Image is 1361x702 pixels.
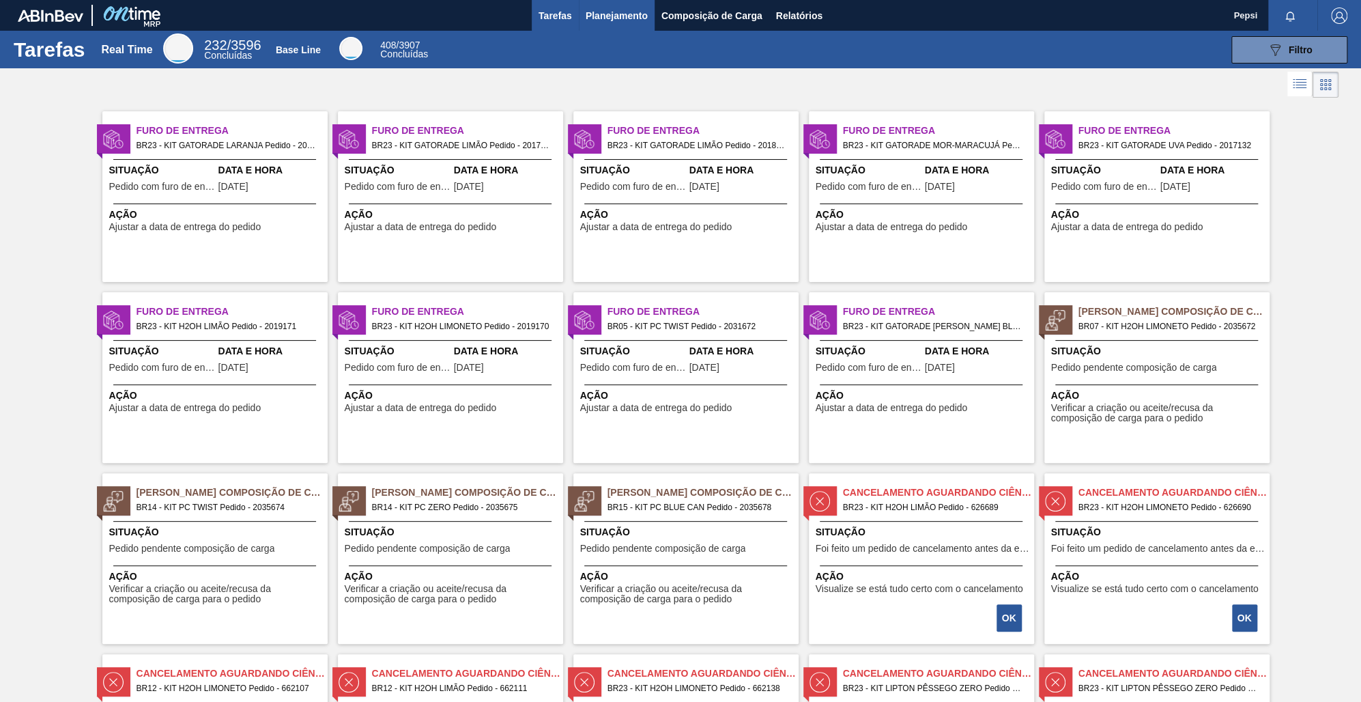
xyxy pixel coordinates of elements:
[218,363,248,373] span: 31/08/2025,
[380,41,428,59] div: Base Line
[816,403,968,413] span: Ajustar a data de entrega do pedido
[843,666,1034,681] span: Cancelamento aguardando ciência
[574,491,594,511] img: status
[345,570,560,584] span: Ação
[137,305,328,319] span: Furo de Entrega
[204,50,252,61] span: Concluídas
[580,525,795,539] span: Situação
[607,681,788,696] span: BR23 - KIT H2OH LIMONETO Pedido - 662138
[137,486,328,500] span: Pedido Aguardando Composição de Carga
[372,138,552,153] span: BR23 - KIT GATORADE LIMÃO Pedido - 2017129
[816,222,968,232] span: Ajustar a data de entrega do pedido
[1160,163,1266,178] span: Data e Hora
[109,163,215,178] span: Situação
[1045,491,1065,511] img: status
[580,403,732,413] span: Ajustar a data de entrega do pedido
[810,129,830,150] img: status
[372,500,552,515] span: BR14 - KIT PC ZERO Pedido - 2035675
[843,500,1023,515] span: BR23 - KIT H2OH LIMÃO Pedido - 626689
[1231,36,1347,64] button: Filtro
[816,525,1031,539] span: Situação
[607,666,799,681] span: Cancelamento aguardando ciência
[607,138,788,153] span: BR23 - KIT GATORADE LIMÃO Pedido - 2018485
[1051,389,1266,403] span: Ação
[843,124,1034,138] span: Furo de Entrega
[345,525,560,539] span: Situação
[345,403,497,413] span: Ajustar a data de entrega do pedido
[1051,344,1266,359] span: Situação
[339,37,362,60] div: Base Line
[607,500,788,515] span: BR15 - KIT PC BLUE CAN Pedido - 2035678
[1051,182,1157,192] span: Pedido com furo de entrega
[109,344,215,359] span: Situação
[137,124,328,138] span: Furo de Entrega
[345,208,560,222] span: Ação
[689,163,795,178] span: Data e Hora
[925,163,1031,178] span: Data e Hora
[580,163,686,178] span: Situação
[1078,500,1259,515] span: BR23 - KIT H2OH LIMONETO Pedido - 626690
[586,8,648,24] span: Planejamento
[137,681,317,696] span: BR12 - KIT H2OH LIMONETO Pedido - 662107
[372,305,563,319] span: Furo de Entrega
[103,129,124,150] img: status
[345,182,450,192] span: Pedido com furo de entrega
[1051,525,1266,539] span: Situação
[372,319,552,334] span: BR23 - KIT H2OH LIMONETO Pedido - 2019170
[1268,6,1312,25] button: Notificações
[204,40,261,60] div: Real Time
[1051,544,1266,554] span: Foi feito um pedido de cancelamento antes da etapa de aguardando faturamento
[998,603,1023,633] div: Completar tarefa: 30134387
[574,310,594,331] img: status
[580,570,795,584] span: Ação
[103,310,124,331] img: status
[109,525,324,539] span: Situação
[1331,8,1347,24] img: Logout
[103,672,124,692] img: status
[109,544,275,554] span: Pedido pendente composição de carga
[689,363,719,373] span: 19/09/2025,
[339,672,359,692] img: status
[454,363,484,373] span: 31/08/2025,
[339,129,359,150] img: status
[1051,363,1217,373] span: Pedido pendente composição de carga
[109,222,261,232] span: Ajustar a data de entrega do pedido
[1045,310,1065,331] img: status
[218,182,248,192] span: 30/08/2025,
[1078,486,1270,500] span: Cancelamento aguardando ciência
[580,182,686,192] span: Pedido com furo de entrega
[843,138,1023,153] span: BR23 - KIT GATORADE MOR-MARACUJÁ Pedido - 2018350
[1313,72,1338,98] div: Visão em Cards
[580,584,795,605] span: Verificar a criação ou aceite/recusa da composição de carga para o pedido
[372,666,563,681] span: Cancelamento aguardando ciência
[380,40,396,51] span: 408
[580,344,686,359] span: Situação
[816,584,1023,594] span: Visualize se está tudo certo com o cancelamento
[574,672,594,692] img: status
[345,222,497,232] span: Ajustar a data de entrega do pedido
[1045,129,1065,150] img: status
[345,363,450,373] span: Pedido com furo de entrega
[103,491,124,511] img: status
[1078,138,1259,153] span: BR23 - KIT GATORADE UVA Pedido - 2017132
[689,182,719,192] span: 30/08/2025,
[1051,208,1266,222] span: Ação
[204,38,227,53] span: 232
[843,319,1023,334] span: BR23 - KIT GATORADE BERRY BLUE Pedido - 2018351
[816,570,1031,584] span: Ação
[816,544,1031,554] span: Foi feito um pedido de cancelamento antes da etapa de aguardando faturamento
[18,10,83,22] img: TNhmsLtSVTkK8tSr43FrP2fwEKptu5GPRR3wAAAABJRU5ErkJggg==
[1051,222,1203,232] span: Ajustar a data de entrega do pedido
[843,486,1034,500] span: Cancelamento aguardando ciência
[204,38,261,53] span: / 3596
[925,344,1031,359] span: Data e Hora
[454,163,560,178] span: Data e Hora
[997,604,1022,632] button: OK
[109,182,215,192] span: Pedido com furo de entrega
[1078,305,1270,319] span: Pedido Aguardando Composição de Carga
[816,363,921,373] span: Pedido com furo de entrega
[607,319,788,334] span: BR05 - KIT PC TWIST Pedido - 2031672
[816,389,1031,403] span: Ação
[109,363,215,373] span: Pedido com furo de entrega
[1051,403,1266,424] span: Verificar a criação ou aceite/recusa da composição de carga para o pedido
